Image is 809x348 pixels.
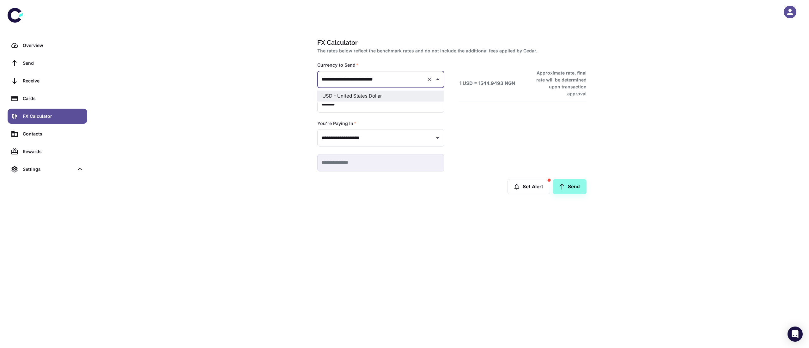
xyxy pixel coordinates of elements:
[8,73,87,88] a: Receive
[23,130,83,137] div: Contacts
[23,42,83,49] div: Overview
[8,91,87,106] a: Cards
[8,56,87,71] a: Send
[317,62,359,68] label: Currency to Send
[23,77,83,84] div: Receive
[23,148,83,155] div: Rewards
[8,38,87,53] a: Overview
[433,75,442,84] button: Close
[317,91,444,102] li: USD - United States Dollar
[8,144,87,159] a: Rewards
[529,69,587,97] h6: Approximate rate, final rate will be determined upon transaction approval
[8,109,87,124] a: FX Calculator
[8,126,87,141] a: Contacts
[23,113,83,120] div: FX Calculator
[508,179,550,194] button: Set Alert
[23,60,83,67] div: Send
[425,75,434,84] button: Clear
[433,134,442,142] button: Open
[459,80,515,87] h6: 1 USD = 1544.9493 NGN
[23,95,83,102] div: Cards
[8,162,87,177] div: Settings
[317,120,356,127] label: You're Paying In
[788,327,803,342] div: Open Intercom Messenger
[23,166,74,173] div: Settings
[317,38,584,47] h1: FX Calculator
[553,179,587,194] a: Send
